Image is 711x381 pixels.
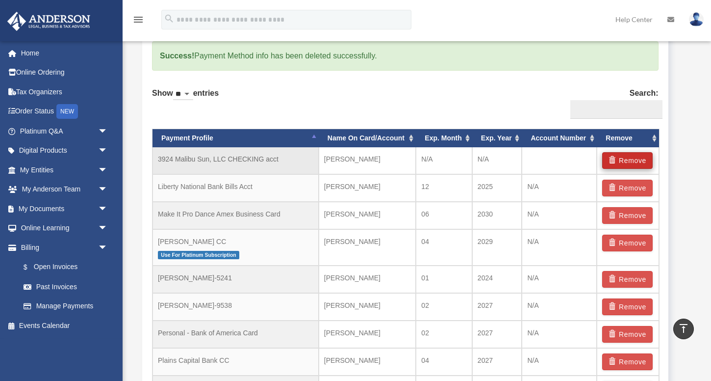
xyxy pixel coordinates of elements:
[522,202,597,229] td: N/A
[472,321,522,348] td: 2027
[472,174,522,202] td: 2025
[132,14,144,26] i: menu
[152,129,319,147] th: Payment Profile: activate to sort column descending
[319,174,416,202] td: [PERSON_NAME]
[602,235,653,251] button: Remove
[522,229,597,266] td: N/A
[56,104,78,119] div: NEW
[98,141,118,161] span: arrow_drop_down
[98,218,118,239] span: arrow_drop_down
[7,199,123,218] a: My Documentsarrow_drop_down
[416,321,472,348] td: 02
[152,321,319,348] td: Personal - Bank of America Card
[673,319,694,339] a: vertical_align_top
[570,100,662,119] input: Search:
[152,266,319,293] td: [PERSON_NAME]-5241
[416,348,472,376] td: 04
[158,251,239,259] span: Use For Platinum Subscription
[602,299,653,315] button: Remove
[4,12,93,31] img: Anderson Advisors Platinum Portal
[152,174,319,202] td: Liberty National Bank Bills Acct
[7,102,123,122] a: Order StatusNEW
[566,86,659,119] label: Search:
[416,266,472,293] td: 01
[689,12,704,27] img: User Pic
[152,293,319,321] td: [PERSON_NAME]-9538
[7,316,123,335] a: Events Calendar
[152,202,319,229] td: Make It Pro Dance Amex Business Card
[98,180,118,200] span: arrow_drop_down
[472,129,522,147] th: Exp. Year: activate to sort column ascending
[160,52,194,60] strong: Success!
[319,147,416,174] td: [PERSON_NAME]
[472,293,522,321] td: 2027
[522,129,597,147] th: Account Number: activate to sort column ascending
[98,160,118,180] span: arrow_drop_down
[472,348,522,376] td: 2027
[472,266,522,293] td: 2024
[98,199,118,219] span: arrow_drop_down
[14,277,123,297] a: Past Invoices
[602,326,653,343] button: Remove
[14,257,123,277] a: $Open Invoices
[319,202,416,229] td: [PERSON_NAME]
[7,141,123,161] a: Digital Productsarrow_drop_down
[472,229,522,266] td: 2029
[7,43,123,63] a: Home
[173,89,193,100] select: Showentries
[416,147,472,174] td: N/A
[522,266,597,293] td: N/A
[7,63,123,82] a: Online Ordering
[522,174,597,202] td: N/A
[7,180,123,199] a: My Anderson Teamarrow_drop_down
[416,293,472,321] td: 02
[319,293,416,321] td: [PERSON_NAME]
[152,348,319,376] td: Plains Capital Bank CC
[602,207,653,224] button: Remove
[319,266,416,293] td: [PERSON_NAME]
[152,229,319,266] td: [PERSON_NAME] CC
[522,321,597,348] td: N/A
[416,229,472,266] td: 04
[319,348,416,376] td: [PERSON_NAME]
[152,41,659,71] div: Payment Method info has been deleted successfully.
[522,293,597,321] td: N/A
[522,348,597,376] td: N/A
[602,180,653,196] button: Remove
[319,129,416,147] th: Name On Card/Account: activate to sort column ascending
[416,129,472,147] th: Exp. Month: activate to sort column ascending
[472,202,522,229] td: 2030
[152,147,319,174] td: 3924 Malibu Sun, LLC CHECKING acct
[7,82,123,102] a: Tax Organizers
[602,271,653,288] button: Remove
[132,17,144,26] a: menu
[164,13,175,24] i: search
[152,86,219,110] label: Show entries
[319,321,416,348] td: [PERSON_NAME]
[98,121,118,141] span: arrow_drop_down
[416,174,472,202] td: 12
[7,238,123,257] a: Billingarrow_drop_down
[602,354,653,370] button: Remove
[678,323,689,334] i: vertical_align_top
[597,129,659,147] th: Remove: activate to sort column ascending
[472,147,522,174] td: N/A
[7,160,123,180] a: My Entitiesarrow_drop_down
[319,229,416,266] td: [PERSON_NAME]
[98,238,118,258] span: arrow_drop_down
[7,218,123,238] a: Online Learningarrow_drop_down
[416,202,472,229] td: 06
[7,121,123,141] a: Platinum Q&Aarrow_drop_down
[14,297,118,316] a: Manage Payments
[602,152,653,169] button: Remove
[29,261,34,273] span: $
